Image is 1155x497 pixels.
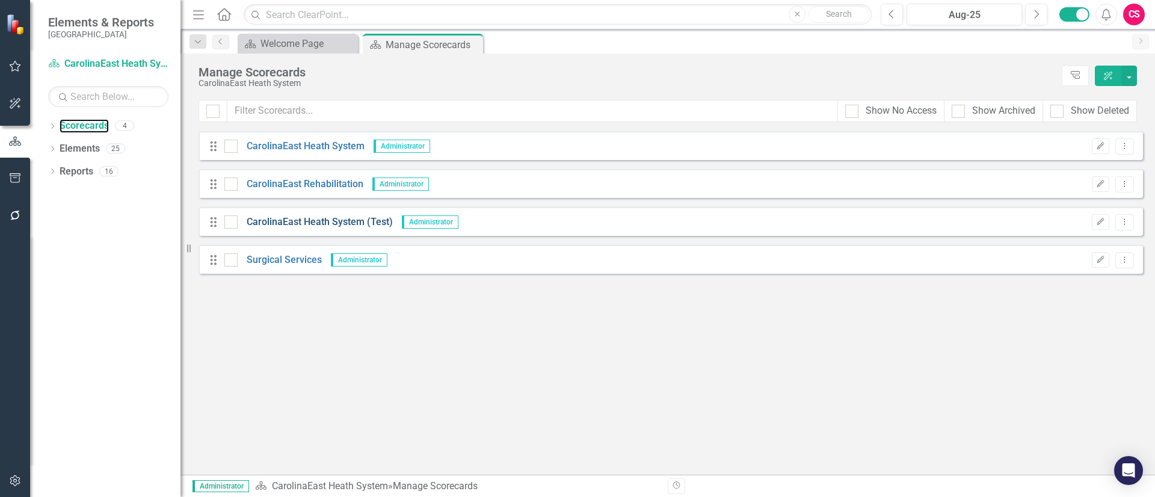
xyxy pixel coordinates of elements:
div: Manage Scorecards [386,37,480,52]
div: Open Intercom Messenger [1114,456,1143,485]
a: CarolinaEast Heath System (Test) [238,215,393,229]
a: CarolinaEast Rehabilitation [238,177,363,191]
button: Aug-25 [907,4,1022,25]
input: Filter Scorecards... [227,100,838,122]
a: CarolinaEast Heath System [272,480,388,492]
span: Elements & Reports [48,15,154,29]
a: Welcome Page [241,36,355,51]
div: Show No Access [866,104,937,118]
div: Show Deleted [1071,104,1129,118]
span: Administrator [192,480,249,492]
small: [GEOGRAPHIC_DATA] [48,29,154,39]
a: Reports [60,165,93,179]
span: Administrator [402,215,458,229]
span: Administrator [374,140,430,153]
button: Search [808,6,869,23]
a: CarolinaEast Heath System [48,57,168,71]
img: ClearPoint Strategy [6,14,27,35]
a: CarolinaEast Heath System [238,140,365,153]
div: CarolinaEast Heath System [199,79,1056,88]
span: Search [826,9,852,19]
span: Administrator [331,253,387,267]
div: 16 [99,166,119,176]
a: Scorecards [60,119,109,133]
div: 25 [106,144,125,154]
div: 4 [115,121,134,131]
span: Administrator [372,177,429,191]
div: Show Archived [972,104,1035,118]
input: Search Below... [48,86,168,107]
input: Search ClearPoint... [244,4,872,25]
a: Surgical Services [238,253,322,267]
div: Aug-25 [911,8,1018,22]
button: CS [1123,4,1145,25]
a: Elements [60,142,100,156]
div: Manage Scorecards [199,66,1056,79]
div: » Manage Scorecards [255,480,659,493]
div: Welcome Page [260,36,355,51]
